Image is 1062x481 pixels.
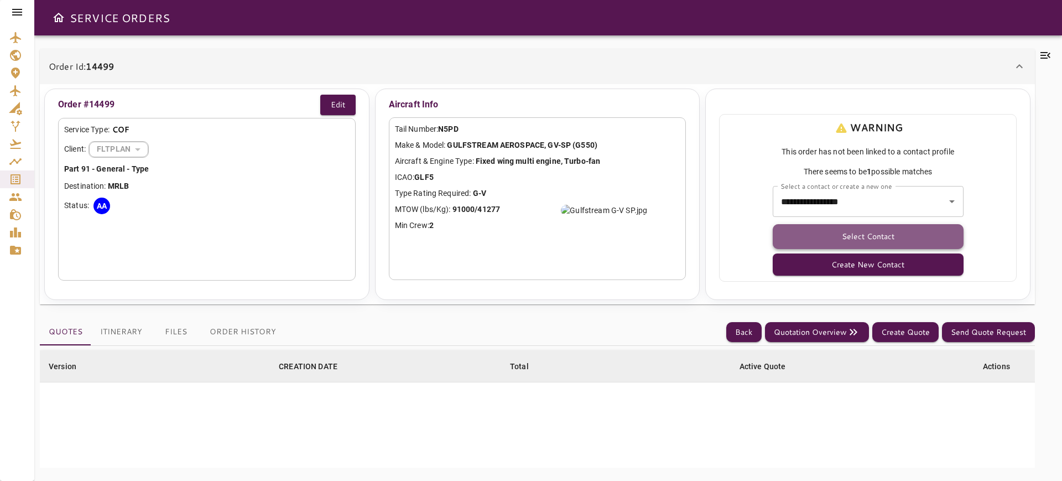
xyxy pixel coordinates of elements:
div: Client: [64,141,350,158]
button: Quotes [40,319,91,345]
div: Order Id:14499 [40,84,1035,304]
b: 2 [429,221,434,230]
span: This order has not been linked to a contact profile [725,146,1011,157]
button: Select Contact [773,224,964,249]
span: There seems to be possible matches [725,166,1011,177]
p: Part 91 - General - Type [64,163,350,175]
p: Order #14499 [58,98,114,111]
div: basic tabs example [40,319,285,345]
p: Order Id: [49,60,114,73]
span: Active Quote [740,360,800,373]
p: ICAO: [395,172,680,183]
button: Files [151,319,201,345]
b: GLF5 [414,173,434,182]
b: G-V [473,189,486,198]
b: R [114,182,119,190]
b: M [108,182,114,190]
button: Open drawer [48,7,70,29]
label: Select a contact or create a new one [780,181,892,190]
div: FLTPLAN [89,135,148,164]
p: COF [112,124,129,136]
button: Edit [320,95,356,115]
div: Version [49,360,76,373]
b: Fixed wing multi engine, Turbo-fan [476,157,600,165]
img: Gulfstream G-V SP.jpg [561,205,647,216]
p: Destination: [64,180,350,192]
p: Min Crew: [395,220,680,231]
div: Active Quote [740,360,786,373]
b: N5PD [438,125,459,133]
span: Total [510,360,543,373]
p: Aircraft Info [389,95,686,115]
h6: SERVICE ORDERS [70,9,170,27]
div: Service Type: [64,124,350,136]
button: Send Quote Request [942,322,1035,343]
button: Itinerary [91,319,151,345]
div: AA [93,198,110,214]
p: Tail Number: [395,123,680,135]
div: Total [510,360,529,373]
b: B [124,182,129,190]
b: GULFSTREAM AEROSPACE, GV-SP (G550) [447,141,597,149]
button: Open [944,194,960,209]
p: Status: [64,200,89,211]
p: MTOW (lbs/Kg): [395,204,680,215]
b: 91000/41277 [452,205,500,214]
p: Make & Model: [395,139,680,151]
b: 14499 [86,60,114,73]
b: 1 [867,167,871,176]
p: Type Rating Required: [395,188,680,199]
p: WARNING [832,120,903,135]
div: CREATION DATE [279,360,337,373]
div: Order Id:14499 [40,49,1035,84]
b: L [119,182,124,190]
button: Back [726,322,762,343]
span: CREATION DATE [279,360,352,373]
p: Aircraft & Engine Type: [395,156,680,167]
button: Create Quote [872,322,939,343]
button: Quotation Overview [765,322,869,343]
button: Create New Contact [773,254,964,276]
button: Order History [201,319,285,345]
span: Version [49,360,91,373]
